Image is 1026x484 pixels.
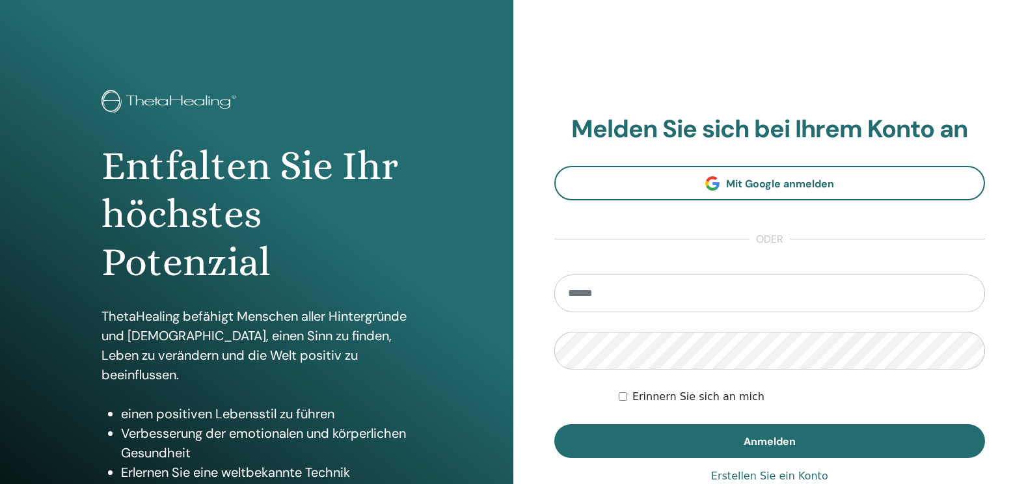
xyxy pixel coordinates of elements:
h1: Entfalten Sie Ihr höchstes Potenzial [101,142,411,287]
span: Mit Google anmelden [726,177,834,191]
li: Erlernen Sie eine weltbekannte Technik [121,463,411,482]
span: oder [749,232,790,247]
button: Anmelden [554,424,986,458]
label: Erinnern Sie sich an mich [632,389,764,405]
div: Keep me authenticated indefinitely or until I manually logout [619,389,985,405]
a: Erstellen Sie ein Konto [711,468,828,484]
a: Mit Google anmelden [554,166,986,200]
h2: Melden Sie sich bei Ihrem Konto an [554,114,986,144]
p: ThetaHealing befähigt Menschen aller Hintergründe und [DEMOGRAPHIC_DATA], einen Sinn zu finden, L... [101,306,411,384]
li: Verbesserung der emotionalen und körperlichen Gesundheit [121,423,411,463]
span: Anmelden [744,435,796,448]
li: einen positiven Lebensstil zu führen [121,404,411,423]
